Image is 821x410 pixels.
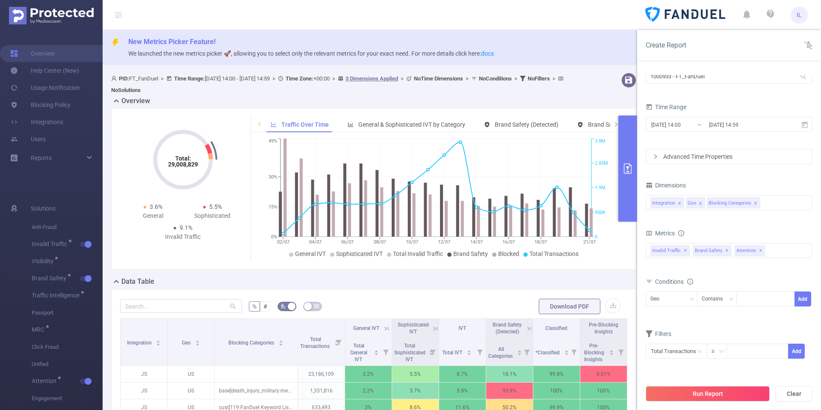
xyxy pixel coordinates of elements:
span: % [252,303,257,310]
u: 3 Dimensions Applied [346,75,398,82]
div: Sort [374,349,379,354]
i: icon: caret-up [374,349,378,351]
i: Filter menu [615,338,627,365]
p: 2.2% [345,383,392,399]
a: Users [10,131,46,148]
i: icon: right [614,122,619,127]
button: Add [788,344,805,359]
span: FT_FanDuel [DATE] 14:00 - [DATE] 14:59 +00:00 [111,75,566,93]
span: We launched the new metrics picker 🚀, allowing you to select only the relevant metrics for your e... [128,50,494,57]
span: New Metrics Picker Feature! [128,38,216,46]
span: Visibility [32,258,56,264]
tspan: 02/07 [277,239,289,245]
div: Contains [702,292,729,306]
span: Reports [31,154,52,161]
span: Pre-Blocking Insights [584,343,604,362]
button: Download PDF [539,299,600,314]
i: icon: close [698,201,703,206]
span: Create Report [646,41,686,49]
span: Brand Safety (Detected) [493,322,522,335]
button: Clear [776,386,812,401]
i: icon: caret-down [564,352,569,354]
p: 100% [533,383,580,399]
i: icon: caret-down [195,342,200,345]
span: Total Transactions [529,250,579,257]
span: ✕ [725,246,729,256]
h2: Data Table [121,276,154,287]
b: Time Range: [174,75,205,82]
span: Sophisticated IVT [398,322,429,335]
tspan: 0 [595,234,597,240]
span: Passport [32,304,103,321]
tspan: 0% [271,234,277,240]
a: Blocking Policy [10,96,71,113]
span: All Categories [488,346,514,359]
div: Sophisticated [183,211,242,220]
div: Sort [156,339,161,344]
p: US [168,366,214,382]
span: Unified [32,356,103,373]
p: 1,351,816 [298,383,345,399]
tspan: 14/07 [470,239,482,245]
h2: Overview [121,96,150,106]
i: icon: caret-down [374,352,378,354]
span: Brand Safety [32,275,69,281]
i: icon: down [719,349,724,355]
b: No Conditions [479,75,512,82]
div: Blocking Categories [709,198,751,209]
span: Traffic Intelligence [32,292,83,298]
a: Overview [10,45,55,62]
input: Search... [120,299,242,313]
span: Dimensions [646,182,686,189]
p: 0.01% [580,366,627,382]
i: Filter menu [521,338,533,365]
a: Reports [31,149,52,166]
span: 9.1% [180,224,192,231]
i: icon: caret-up [517,349,522,351]
i: Filter menu [568,338,580,365]
i: icon: caret-down [156,342,161,345]
a: Usage Notification [10,79,80,96]
span: Total Transactions [300,336,331,349]
i: icon: caret-down [467,352,472,354]
tspan: Total: [175,155,191,162]
span: 3.6% [150,203,162,210]
span: Pre-Blocking Insights [589,322,618,335]
p: 8.7% [439,366,486,382]
i: icon: caret-down [517,352,522,354]
a: docs [481,50,494,57]
span: Total Sophisticated IVT [394,343,425,362]
span: Blocking Categories [228,340,275,346]
p: JS [121,383,167,399]
b: PID: [119,75,129,82]
p: 100% [580,383,627,399]
span: Total General IVT [350,343,367,362]
i: icon: info-circle [687,279,693,285]
div: ≥ [712,344,721,358]
i: icon: close [753,201,758,206]
tspan: 30% [269,174,277,180]
tspan: 10/07 [405,239,418,245]
div: General [124,211,183,220]
span: General IVT [353,325,379,331]
tspan: 18/07 [535,239,547,245]
p: 0.01% [627,366,674,382]
p: 99.8% [533,366,580,382]
span: > [463,75,471,82]
span: > [270,75,278,82]
p: 5.5% [392,366,439,382]
div: Invalid Traffic [153,232,213,241]
span: Brand Safety (Detected) [495,121,558,128]
span: Total IVT [442,350,464,356]
i: icon: bg-colors [281,303,286,309]
span: ✕ [684,246,687,256]
span: Integration [127,340,153,346]
a: Integrations [10,113,63,131]
span: Filters [646,330,671,337]
span: > [512,75,520,82]
span: # [263,303,267,310]
i: Filter menu [380,338,392,365]
p: 3.7% [392,383,439,399]
tspan: 04/07 [309,239,321,245]
i: Filter menu [474,338,486,365]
